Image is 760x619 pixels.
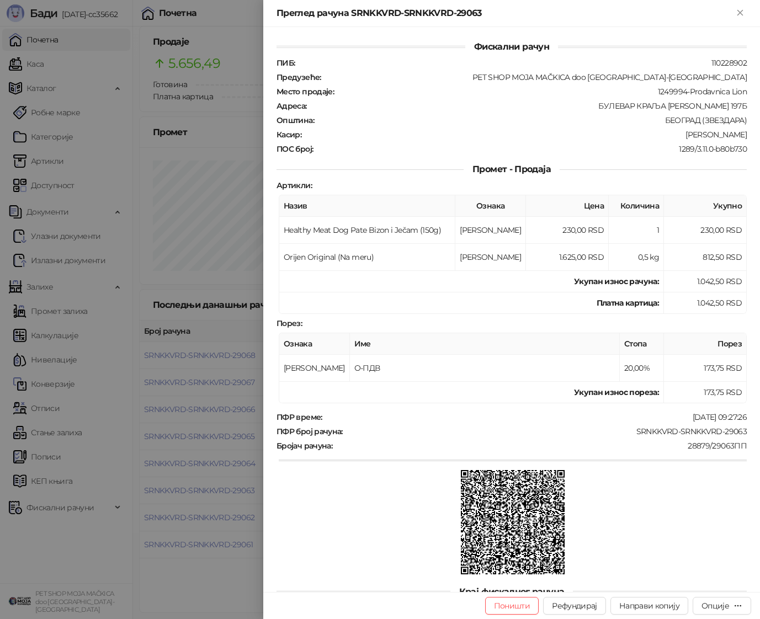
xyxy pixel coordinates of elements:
[664,333,747,355] th: Порез
[455,217,526,244] td: [PERSON_NAME]
[620,333,664,355] th: Стопа
[610,597,688,615] button: Направи копију
[664,355,747,382] td: 173,75 RSD
[609,195,664,217] th: Количина
[277,72,321,82] strong: Предузеће :
[461,470,565,574] img: QR код
[277,87,334,97] strong: Место продаје :
[277,115,314,125] strong: Општина :
[333,441,748,451] div: 28879/29063ПП
[664,382,747,403] td: 173,75 RSD
[322,72,748,82] div: PET SHOP MOJA MAČKICA doo [GEOGRAPHIC_DATA]-[GEOGRAPHIC_DATA]
[302,130,748,140] div: [PERSON_NAME]
[664,244,747,271] td: 812,50 RSD
[734,7,747,20] button: Close
[314,144,748,154] div: 1289/3.11.0-b80b730
[277,58,295,68] strong: ПИБ :
[344,426,748,436] div: SRNKKVRD-SRNKKVRD-29063
[277,318,302,328] strong: Порез :
[277,412,322,422] strong: ПФР време :
[543,597,606,615] button: Рефундирај
[619,601,679,611] span: Направи копију
[574,276,659,286] strong: Укупан износ рачуна :
[664,271,747,292] td: 1.042,50 RSD
[465,41,558,52] span: Фискални рачун
[350,355,620,382] td: О-ПДВ
[296,58,748,68] div: 110228902
[455,195,526,217] th: Ознака
[277,7,734,20] div: Преглед рачуна SRNKKVRD-SRNKKVRD-29063
[664,195,747,217] th: Укупно
[609,217,664,244] td: 1
[323,412,748,422] div: [DATE] 09:27:26
[277,101,307,111] strong: Адреса :
[464,164,560,174] span: Промет - Продаја
[485,597,539,615] button: Поништи
[455,244,526,271] td: [PERSON_NAME]
[277,441,332,451] strong: Бројач рачуна :
[526,217,609,244] td: 230,00 RSD
[620,355,664,382] td: 20,00%
[279,244,455,271] td: Orijen Original (Na meru)
[315,115,748,125] div: БЕОГРАД (ЗВЕЗДАРА)
[279,217,455,244] td: Healthy Meat Dog Pate Bizon i Ječam (150g)
[279,333,350,355] th: Ознака
[277,180,312,190] strong: Артикли :
[277,144,313,154] strong: ПОС број :
[350,333,620,355] th: Име
[597,298,659,308] strong: Платна картица :
[279,355,350,382] td: [PERSON_NAME]
[664,217,747,244] td: 230,00 RSD
[664,292,747,314] td: 1.042,50 RSD
[693,597,751,615] button: Опције
[526,195,609,217] th: Цена
[308,101,748,111] div: БУЛЕВАР КРАЉА [PERSON_NAME] 197Б
[277,130,301,140] strong: Касир :
[526,244,609,271] td: 1.625,00 RSD
[335,87,748,97] div: 1249994-Prodavnica Lion
[279,195,455,217] th: Назив
[609,244,664,271] td: 0,5 kg
[574,387,659,397] strong: Укупан износ пореза:
[277,426,343,436] strong: ПФР број рачуна :
[701,601,729,611] div: Опције
[450,586,573,597] span: Крај фискалног рачуна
